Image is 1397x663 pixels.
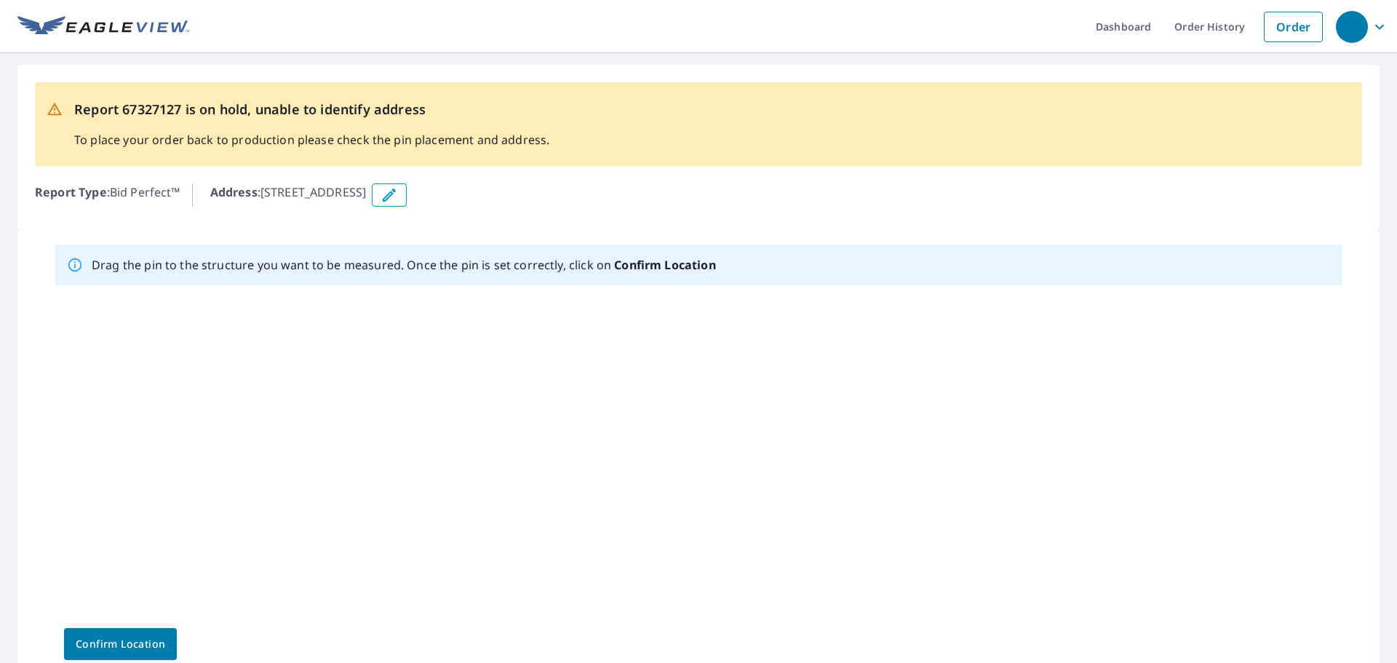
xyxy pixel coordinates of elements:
img: EV Logo [17,16,189,38]
b: Report Type [35,184,107,200]
b: Confirm Location [614,257,715,273]
a: Order [1264,12,1323,42]
p: Drag the pin to the structure you want to be measured. Once the pin is set correctly, click on [92,256,716,274]
p: : [STREET_ADDRESS] [210,183,367,207]
p: : Bid Perfect™ [35,183,180,207]
button: Confirm Location [64,628,177,660]
b: Address [210,184,258,200]
p: To place your order back to production please check the pin placement and address. [74,131,549,148]
p: Report 67327127 is on hold, unable to identify address [74,100,549,119]
span: Confirm Location [76,635,165,654]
